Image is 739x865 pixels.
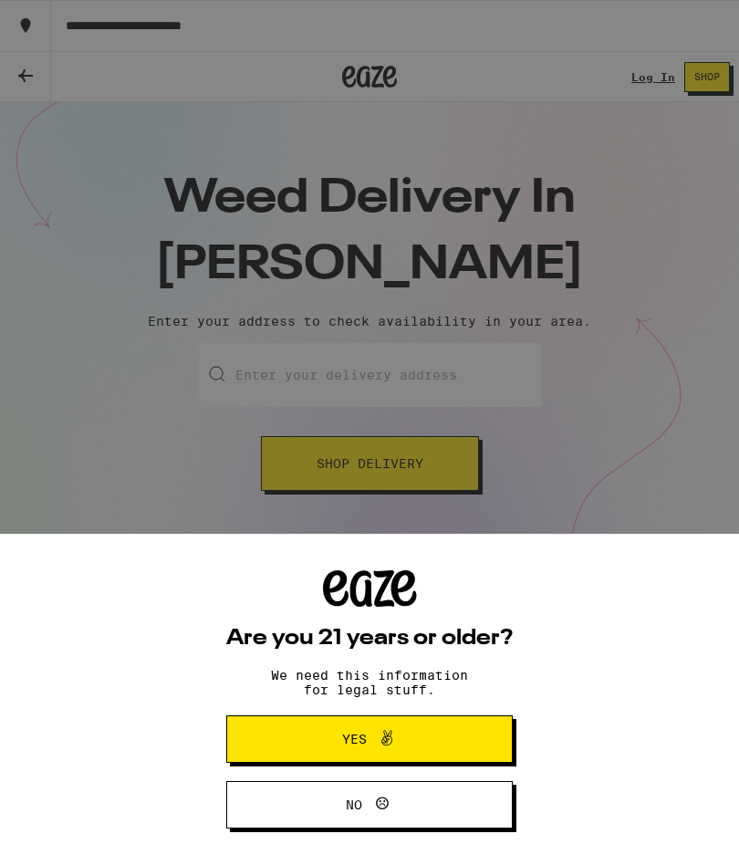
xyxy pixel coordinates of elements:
button: No [226,781,513,829]
span: Yes [342,733,367,745]
h2: Are you 21 years or older? [226,628,513,650]
span: No [346,798,362,811]
button: Yes [226,715,513,763]
p: We need this information for legal stuff. [255,668,484,697]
